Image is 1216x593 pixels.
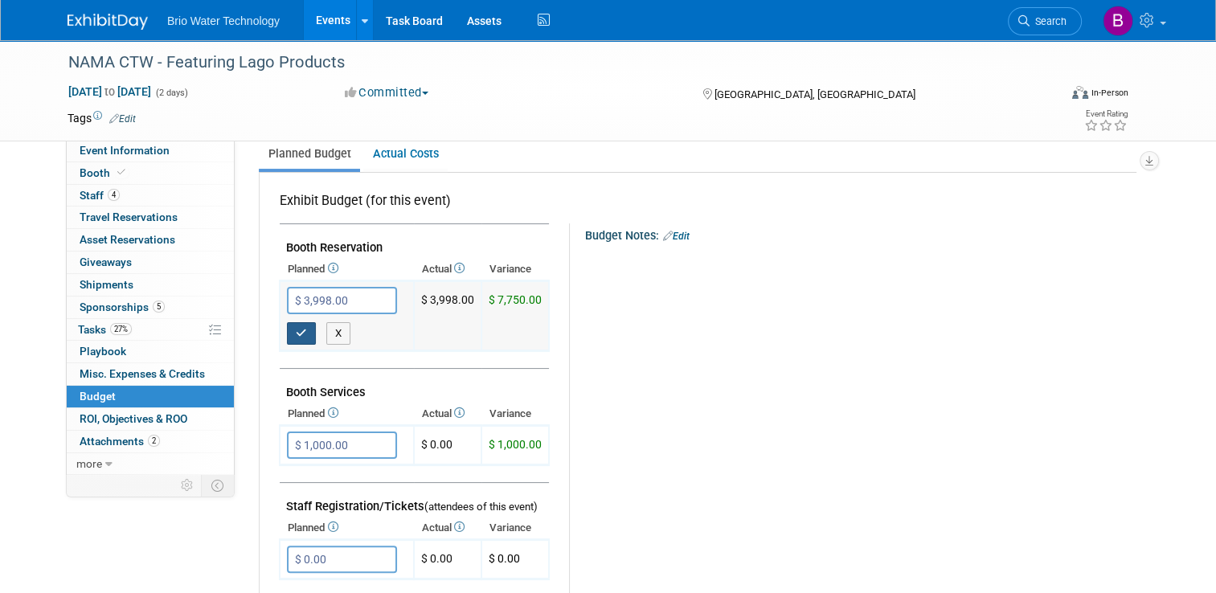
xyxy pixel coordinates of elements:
span: (attendees of this event) [424,501,538,513]
span: more [76,457,102,470]
span: Tasks [78,323,132,336]
span: Budget [80,390,116,403]
a: Playbook [67,341,234,362]
span: $ 7,750.00 [489,293,542,306]
a: Actual Costs [363,139,448,169]
a: Giveaways [67,252,234,273]
td: Toggle Event Tabs [202,475,235,496]
th: Actual [414,258,481,280]
span: Shipments [80,278,133,291]
span: Asset Reservations [80,233,175,246]
span: 5 [153,301,165,313]
span: Sponsorships [80,301,165,313]
span: [GEOGRAPHIC_DATA], [GEOGRAPHIC_DATA] [714,88,915,100]
a: Misc. Expenses & Credits [67,363,234,385]
span: Brio Water Technology [167,14,280,27]
a: Edit [109,113,136,125]
th: Planned [280,403,414,425]
i: Booth reservation complete [117,168,125,177]
span: Booth [80,166,129,179]
th: Planned [280,517,414,539]
img: Brandye Gahagan [1103,6,1133,36]
span: $ 1,000.00 [489,438,542,451]
button: X [326,322,351,345]
th: Variance [481,517,549,539]
a: Shipments [67,274,234,296]
th: Actual [414,403,481,425]
td: Booth Reservation [280,224,549,259]
a: Attachments2 [67,431,234,452]
td: $ 0.00 [414,540,481,579]
a: Asset Reservations [67,229,234,251]
a: Tasks27% [67,319,234,341]
img: ExhibitDay [68,14,148,30]
td: $ 0.00 [414,426,481,465]
th: Variance [481,258,549,280]
span: 4 [108,189,120,201]
span: Playbook [80,345,126,358]
span: Event Information [80,144,170,157]
span: 27% [110,323,132,335]
span: (2 days) [154,88,188,98]
th: Variance [481,403,549,425]
a: Travel Reservations [67,207,234,228]
td: Personalize Event Tab Strip [174,475,202,496]
img: Format-Inperson.png [1072,86,1088,99]
span: Travel Reservations [80,211,178,223]
span: Giveaways [80,256,132,268]
a: Edit [663,231,690,242]
a: Event Information [67,140,234,162]
button: Committed [339,84,435,101]
a: Sponsorships5 [67,296,234,318]
a: Search [1008,7,1082,35]
a: Planned Budget [259,139,360,169]
div: In-Person [1091,87,1128,99]
span: [DATE] [DATE] [68,84,152,99]
span: Search [1030,15,1067,27]
span: $ 0.00 [489,552,520,565]
div: Budget Notes: [585,223,1135,244]
span: Misc. Expenses & Credits [80,367,205,380]
a: Staff4 [67,185,234,207]
td: Staff Registration/Tickets [280,483,549,517]
div: Event Format [972,84,1128,108]
span: Attachments [80,435,160,448]
div: Exhibit Budget (for this event) [280,192,542,219]
span: Staff [80,189,120,202]
a: more [67,453,234,475]
span: $ 3,998.00 [421,293,474,306]
th: Actual [414,517,481,539]
div: Event Rating [1084,110,1128,118]
div: NAMA CTW - Featuring Lago Products [63,48,1038,77]
span: to [102,85,117,98]
td: Tags [68,110,136,126]
span: ROI, Objectives & ROO [80,412,187,425]
a: Budget [67,386,234,407]
a: ROI, Objectives & ROO [67,408,234,430]
a: Booth [67,162,234,184]
span: 2 [148,435,160,447]
td: Booth Services [280,369,549,403]
th: Planned [280,258,414,280]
